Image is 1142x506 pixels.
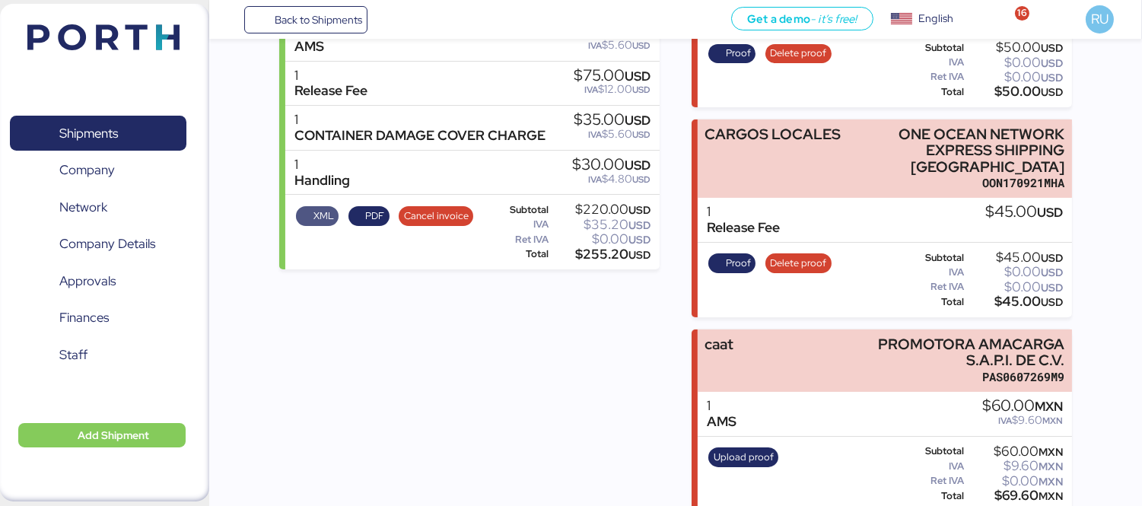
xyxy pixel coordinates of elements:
span: USD [1041,85,1063,99]
span: MXN [1039,445,1063,459]
span: Cancel invoice [404,208,469,224]
span: Proof [726,45,751,62]
a: Approvals [10,263,186,298]
span: Proof [726,255,751,272]
div: Total [899,491,964,501]
button: Menu [218,7,244,33]
div: $255.20 [552,249,651,260]
div: $9.60 [967,460,1063,472]
span: IVA [998,415,1012,427]
button: Cancel invoice [399,206,473,226]
span: Upload proof [714,449,774,466]
div: Total [899,87,965,97]
span: MXN [1042,415,1063,427]
a: Shipments [10,116,186,151]
div: 1 [294,68,367,84]
div: PAS0607269M9 [849,369,1065,385]
div: Subtotal [899,43,965,53]
div: Total [486,249,549,259]
span: USD [628,218,651,232]
div: $0.00 [968,72,1064,83]
div: 1 [294,157,350,173]
span: USD [632,40,651,52]
span: USD [1041,281,1063,294]
div: ONE OCEAN NETWORK EXPRESS SHIPPING [GEOGRAPHIC_DATA] [849,126,1065,174]
span: PDF [365,208,384,224]
div: IVA [899,57,965,68]
span: Staff [59,344,87,366]
div: IVA [899,461,964,472]
div: IVA [486,219,549,230]
div: $12.00 [574,84,651,95]
span: Shipments [59,123,118,145]
span: USD [1041,251,1063,265]
span: USD [632,129,651,141]
div: Release Fee [294,83,367,99]
button: PDF [348,206,390,226]
div: $4.80 [572,173,651,185]
div: $0.00 [968,266,1064,278]
div: 1 [294,112,546,128]
div: $0.00 [967,476,1063,487]
div: $5.60 [574,129,651,140]
div: $45.00 [985,204,1063,221]
span: MXN [1039,475,1063,488]
span: USD [628,203,651,217]
div: CONTAINER DAMAGE COVER CHARGE [294,128,546,144]
button: XML [296,206,339,226]
div: $0.00 [968,57,1064,68]
a: Staff [10,337,186,372]
div: IVA [899,267,965,278]
span: IVA [584,84,598,96]
span: RU [1091,9,1109,29]
span: Finances [59,307,109,329]
span: USD [1041,71,1063,84]
div: $35.20 [552,219,651,231]
span: IVA [588,173,602,186]
span: MXN [1039,460,1063,473]
a: Company Details [10,227,186,262]
span: USD [1041,266,1063,279]
span: Network [59,196,107,218]
span: IVA [588,129,602,141]
span: USD [625,157,651,173]
button: Proof [708,253,756,273]
a: Network [10,189,186,224]
div: $220.00 [552,204,651,215]
span: IVA [588,40,602,52]
button: Add Shipment [18,423,186,447]
span: MXN [1035,398,1063,415]
div: PROMOTORA AMACARGA S.A.P.I. DE C.V. [849,336,1065,368]
div: Release Fee [707,220,780,236]
div: AMS [294,39,324,55]
div: caat [705,336,733,352]
div: $60.00 [982,398,1063,415]
a: Company [10,153,186,188]
div: $9.60 [982,415,1063,426]
span: USD [632,84,651,96]
span: Delete proof [770,45,826,62]
button: Delete proof [765,44,832,64]
span: USD [625,68,651,84]
button: Delete proof [765,253,832,273]
span: Approvals [59,270,116,292]
div: CARGOS LOCALES [705,126,841,142]
div: Handling [294,173,350,189]
div: Ret IVA [486,234,549,245]
span: MXN [1039,489,1063,503]
span: USD [625,112,651,129]
span: USD [628,233,651,247]
div: $60.00 [967,446,1063,457]
div: $30.00 [572,157,651,173]
span: USD [632,173,651,186]
div: OON170921MHA [849,175,1065,191]
div: $45.00 [968,296,1064,307]
button: Upload proof [708,447,778,467]
a: Back to Shipments [244,6,368,33]
div: $50.00 [968,86,1064,97]
a: Finances [10,301,186,336]
span: USD [1041,41,1063,55]
div: Ret IVA [899,476,964,486]
span: Add Shipment [78,426,149,444]
button: Proof [708,44,756,64]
